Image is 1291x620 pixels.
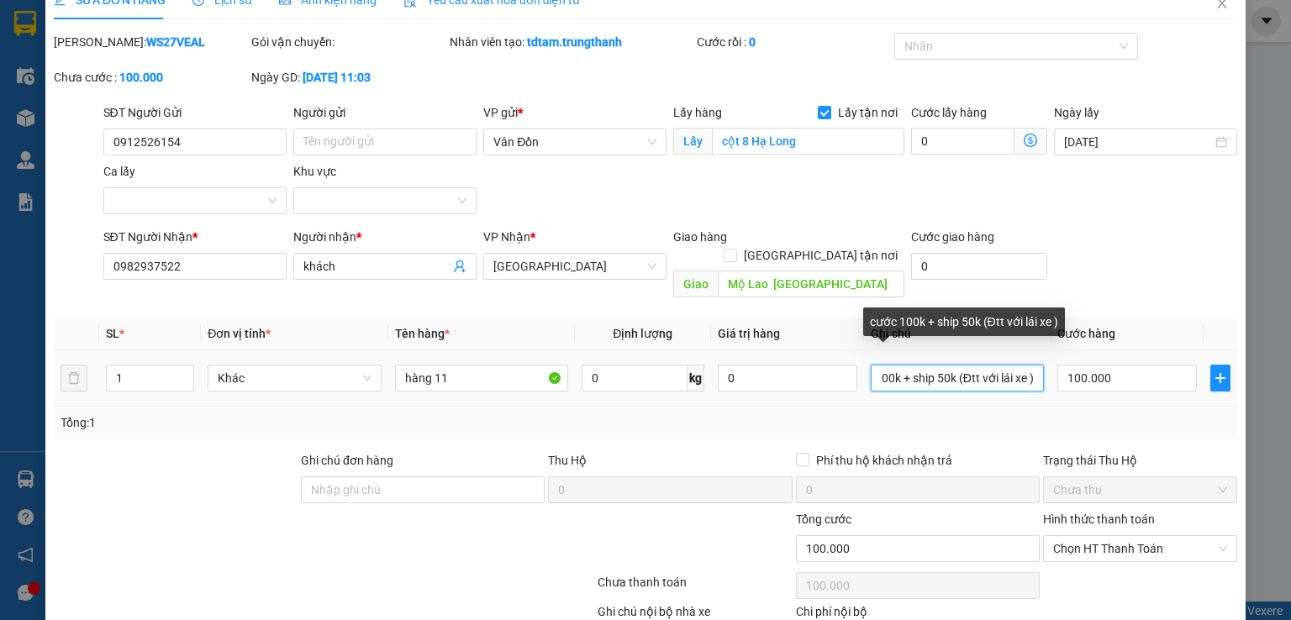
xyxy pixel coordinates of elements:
div: SĐT Người Nhận [103,228,287,246]
span: VP Nhận [483,230,530,244]
b: tdtam.trungthanh [527,35,622,49]
input: Cước giao hàng [911,253,1047,280]
span: Cước hàng [1057,327,1115,340]
div: Người nhận [293,228,477,246]
span: plus [1211,371,1230,385]
b: 100.000 [119,71,163,84]
span: user-add [453,260,466,273]
span: Chọn HT Thanh Toán [1053,536,1227,561]
span: [GEOGRAPHIC_DATA] tận nơi [737,246,904,265]
input: Dọc đường [718,271,904,297]
div: VP gửi [483,103,667,122]
label: Ngày lấy [1054,106,1099,119]
span: Tên hàng [395,327,450,340]
input: Ngày lấy [1064,133,1212,151]
span: Lấy [673,128,712,155]
span: Thu Hộ [548,454,587,467]
span: dollar-circle [1024,134,1037,147]
input: VD: Bàn, Ghế [395,365,568,391]
span: Lấy hàng [673,106,722,119]
label: Ghi chú đơn hàng [301,454,393,467]
span: Vân Đồn [493,129,656,155]
span: Định lượng [613,327,672,340]
div: Khu vực [293,162,477,181]
div: Chưa cước : [54,68,248,87]
div: Người gửi [293,103,477,122]
span: Lấy tận nơi [831,103,904,122]
button: plus [1210,365,1230,391]
span: Hà Nội [493,254,656,279]
span: Phí thu hộ khách nhận trả [809,451,959,470]
b: WS27VEAL [146,35,205,49]
label: Cước giao hàng [911,230,994,244]
div: Gói vận chuyển: [251,33,445,51]
span: Giá trị hàng [718,327,780,340]
label: Ca lấy [103,165,135,178]
input: Lấy tận nơi [712,128,904,155]
input: Ghi Chú [871,365,1044,391]
div: cước 100k + ship 50k (Đtt với lái xe ) [863,307,1065,336]
span: Giao hàng [673,230,727,244]
span: kg [688,365,704,391]
div: SĐT Người Gửi [103,103,287,122]
span: Khác [218,365,371,391]
div: [PERSON_NAME]: [54,33,248,51]
b: [DATE] 11:03 [303,71,371,84]
b: 0 [749,35,756,49]
div: Ngày GD: [251,68,445,87]
span: SL [106,327,119,340]
div: Chưa thanh toán [596,573,793,602]
div: Cước rồi : [697,33,891,51]
input: Ghi chú đơn hàng [301,476,545,503]
div: Nhân viên tạo: [450,33,693,51]
div: Tổng: 1 [61,413,499,432]
label: Cước lấy hàng [911,106,987,119]
span: Tổng cước [796,512,851,526]
button: delete [61,365,87,391]
label: Hình thức thanh toán [1043,512,1155,526]
input: Cước lấy hàng [911,128,1014,155]
div: Trạng thái Thu Hộ [1043,451,1237,470]
span: Đơn vị tính [208,327,271,340]
span: Giao [673,271,718,297]
span: Chưa thu [1053,477,1227,502]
